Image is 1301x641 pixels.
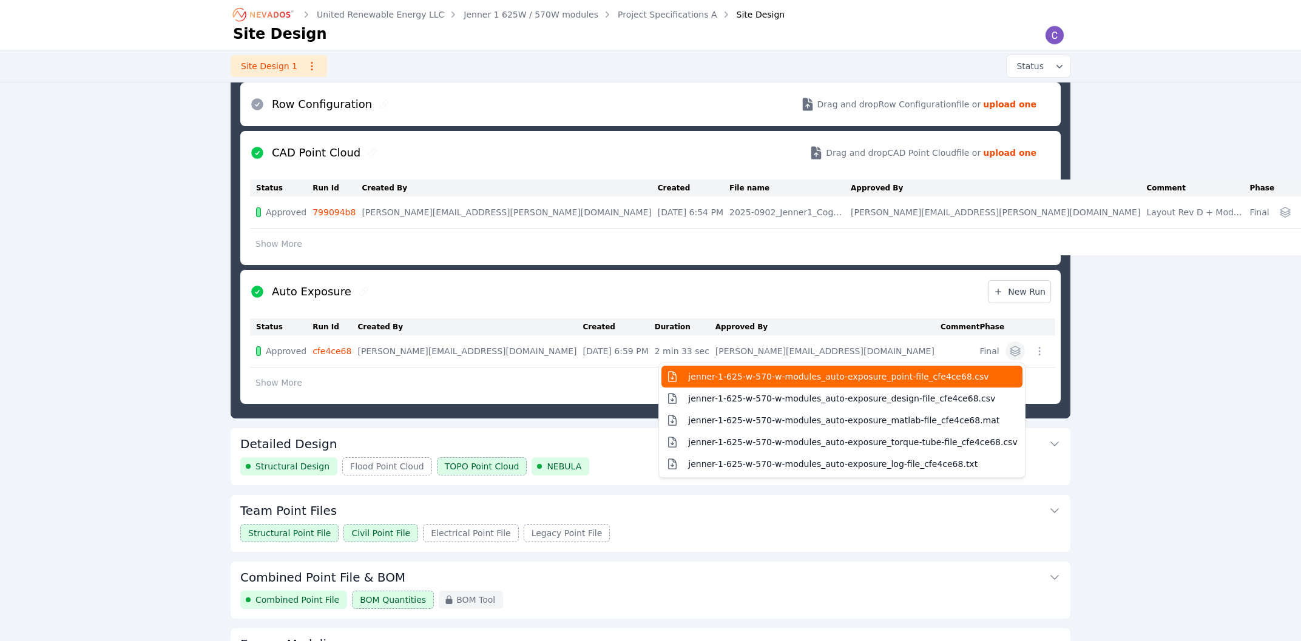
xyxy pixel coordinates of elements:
span: jenner-1-625-w-570-w-modules_auto-exposure_point-file_cfe4ce68.csv [688,371,988,383]
span: jenner-1-625-w-570-w-modules_auto-exposure_torque-tube-file_cfe4ce68.csv [688,436,1017,448]
button: jenner-1-625-w-570-w-modules_auto-exposure_matlab-file_cfe4ce68.mat [661,409,1022,431]
span: jenner-1-625-w-570-w-modules_auto-exposure_matlab-file_cfe4ce68.mat [688,414,999,426]
button: jenner-1-625-w-570-w-modules_auto-exposure_log-file_cfe4ce68.txt [661,453,1022,475]
button: jenner-1-625-w-570-w-modules_auto-exposure_torque-tube-file_cfe4ce68.csv [661,431,1022,453]
button: jenner-1-625-w-570-w-modules_auto-exposure_design-file_cfe4ce68.csv [661,388,1022,409]
span: jenner-1-625-w-570-w-modules_auto-exposure_design-file_cfe4ce68.csv [688,392,995,404]
button: jenner-1-625-w-570-w-modules_auto-exposure_point-file_cfe4ce68.csv [661,366,1022,388]
span: jenner-1-625-w-570-w-modules_auto-exposure_log-file_cfe4ce68.txt [688,458,978,470]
